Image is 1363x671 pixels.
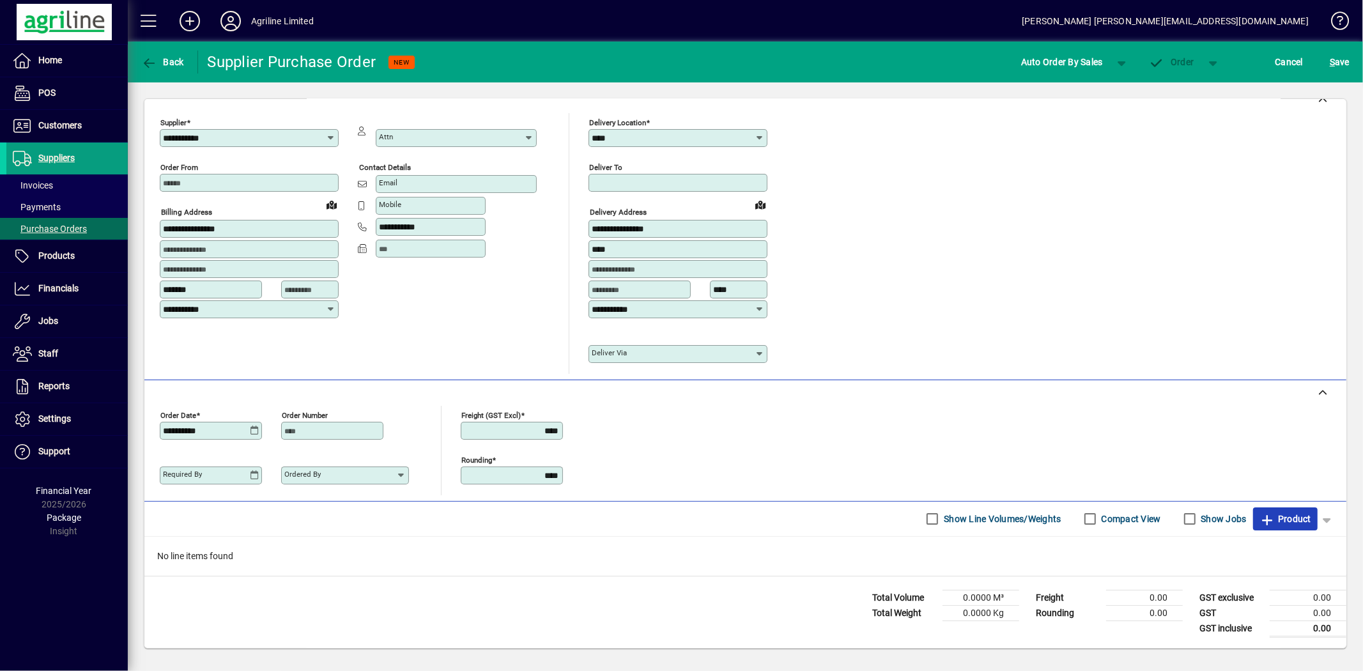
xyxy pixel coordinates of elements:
app-page-header-button: Back [128,50,198,73]
button: Add [169,10,210,33]
div: Supplier Purchase Order [208,52,376,72]
span: Staff [38,348,58,359]
mat-label: Delivery Location [589,118,646,127]
span: Products [38,251,75,261]
span: Purchase Orders [13,224,87,234]
mat-label: Rounding [461,455,492,464]
a: Staff [6,338,128,370]
button: Order [1143,50,1201,73]
a: View on map [750,194,771,215]
a: View on map [321,194,342,215]
td: Rounding [1029,605,1106,621]
span: Invoices [13,180,53,190]
mat-label: Order from [160,163,198,172]
mat-label: Attn [379,132,393,141]
td: Freight [1029,590,1106,605]
span: Customers [38,120,82,130]
span: Suppliers [38,153,75,163]
a: POS [6,77,128,109]
td: 0.00 [1270,621,1346,636]
button: Product [1253,507,1318,530]
td: 0.00 [1270,605,1346,621]
td: 0.0000 Kg [943,605,1019,621]
a: Knowledge Base [1321,3,1347,44]
a: Customers [6,110,128,142]
mat-label: Ordered by [284,470,321,479]
td: 0.00 [1106,590,1183,605]
span: Order [1149,57,1194,67]
a: Settings [6,403,128,435]
span: S [1330,57,1335,67]
button: Back [138,50,187,73]
span: Support [38,446,70,456]
span: Jobs [38,316,58,326]
span: Auto Order By Sales [1021,52,1103,72]
span: Financials [38,283,79,293]
div: No line items found [144,537,1346,576]
a: Purchase Orders [6,218,128,240]
a: Support [6,436,128,468]
mat-label: Required by [163,470,202,479]
button: Cancel [1272,50,1307,73]
span: Package [47,513,81,523]
span: Product [1259,509,1311,529]
a: Home [6,45,128,77]
mat-label: Order number [282,410,328,419]
button: Profile [210,10,251,33]
td: 0.0000 M³ [943,590,1019,605]
span: NEW [394,58,410,66]
span: Back [141,57,184,67]
td: GST exclusive [1193,590,1270,605]
a: Financials [6,273,128,305]
mat-label: Mobile [379,200,401,209]
label: Show Jobs [1199,513,1247,525]
span: Cancel [1275,52,1304,72]
span: Reports [38,381,70,391]
a: Products [6,240,128,272]
div: [PERSON_NAME] [PERSON_NAME][EMAIL_ADDRESS][DOMAIN_NAME] [1022,11,1309,31]
td: Total Weight [866,605,943,621]
a: Jobs [6,305,128,337]
a: Invoices [6,174,128,196]
td: GST inclusive [1193,621,1270,636]
label: Compact View [1099,513,1161,525]
span: Payments [13,202,61,212]
button: Save [1327,50,1353,73]
mat-label: Deliver To [589,163,622,172]
td: 0.00 [1106,605,1183,621]
span: ave [1330,52,1350,72]
mat-label: Deliver via [592,348,627,357]
span: Settings [38,413,71,424]
td: GST [1193,605,1270,621]
td: 0.00 [1270,590,1346,605]
td: Total Volume [866,590,943,605]
a: Payments [6,196,128,218]
span: POS [38,88,56,98]
button: Auto Order By Sales [1015,50,1109,73]
mat-label: Order date [160,410,196,419]
mat-label: Email [379,178,397,187]
span: Financial Year [36,486,92,496]
a: Reports [6,371,128,403]
span: Home [38,55,62,65]
mat-label: Supplier [160,118,187,127]
label: Show Line Volumes/Weights [941,513,1061,525]
mat-label: Freight (GST excl) [461,410,521,419]
div: Agriline Limited [251,11,314,31]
